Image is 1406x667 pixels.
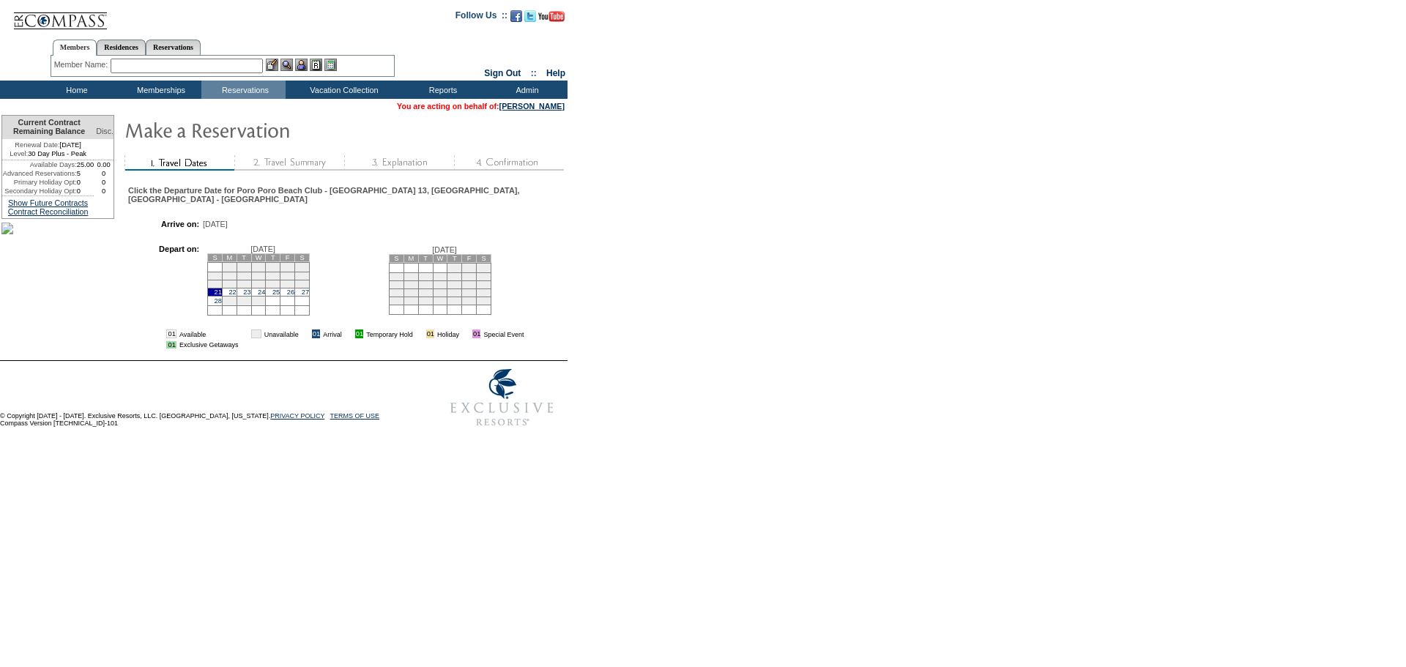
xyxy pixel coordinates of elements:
[403,280,418,288] td: 12
[390,254,404,262] td: S
[135,220,199,228] td: Arrive on:
[390,288,404,297] td: 18
[462,297,477,305] td: 30
[251,329,261,338] td: 01
[499,102,565,111] a: [PERSON_NAME]
[447,272,462,280] td: 8
[77,187,94,195] td: 0
[286,81,399,99] td: Vacation Collection
[124,155,234,171] img: step1_state2.gif
[237,280,251,288] td: 16
[270,412,324,420] a: PRIVACY POLICY
[266,59,278,71] img: b_edit.gif
[266,262,280,272] td: 4
[10,149,28,158] span: Level:
[295,280,310,288] td: 20
[94,178,114,187] td: 0
[280,59,293,71] img: View
[251,272,266,280] td: 10
[462,254,477,262] td: F
[295,272,310,280] td: 13
[355,329,363,338] td: 01
[166,329,176,338] td: 01
[33,81,117,99] td: Home
[128,186,562,204] div: Click the Departure Date for Poro Poro Beach Club - [GEOGRAPHIC_DATA] 13, [GEOGRAPHIC_DATA], [GEO...
[179,329,239,338] td: Available
[208,280,223,288] td: 14
[477,288,491,297] td: 24
[483,329,524,338] td: Special Event
[390,297,404,305] td: 25
[208,272,223,280] td: 7
[524,10,536,22] img: Follow us on Twitter
[15,141,59,149] span: Renewal Date:
[477,254,491,262] td: S
[510,10,522,22] img: Become our fan on Facebook
[280,253,295,261] td: F
[287,288,294,296] a: 26
[2,149,94,160] td: 30 Day Plus - Peak
[228,288,236,296] a: 22
[477,272,491,280] td: 10
[96,127,114,135] span: Disc.
[135,245,199,319] td: Depart on:
[312,329,320,338] td: 01
[234,155,344,171] img: step2_state1.gif
[2,160,77,169] td: Available Days:
[222,272,237,280] td: 8
[462,263,477,272] td: 2
[258,288,265,296] a: 24
[510,15,522,23] a: Become our fan on Facebook
[94,187,114,195] td: 0
[477,280,491,288] td: 17
[538,11,565,22] img: Subscribe to our YouTube Channel
[8,198,88,207] a: Show Future Contracts
[454,155,564,171] img: step4_state1.gif
[416,330,423,338] img: i.gif
[8,207,89,216] a: Contract Reconciliation
[208,253,223,261] td: S
[280,280,295,288] td: 19
[94,169,114,178] td: 0
[1,223,13,234] img: Shot-42-087.jpg
[251,280,266,288] td: 17
[403,288,418,297] td: 19
[366,329,413,338] td: Temporary Hold
[483,81,568,99] td: Admin
[472,329,480,338] td: 01
[2,116,94,139] td: Current Contract Remaining Balance
[447,263,462,272] td: 1
[222,296,237,305] td: 29
[418,280,433,288] td: 13
[344,155,454,171] img: step3_state1.gif
[203,220,228,228] span: [DATE]
[447,297,462,305] td: 29
[77,160,94,169] td: 25.00
[447,288,462,297] td: 22
[524,15,536,23] a: Follow us on Twitter
[272,288,280,296] a: 25
[264,329,299,338] td: Unavailable
[222,262,237,272] td: 1
[54,59,111,71] div: Member Name:
[124,115,417,144] img: Make Reservation
[179,341,239,349] td: Exclusive Getaways
[2,187,77,195] td: Secondary Holiday Opt:
[295,59,308,71] img: Impersonate
[295,262,310,272] td: 6
[166,341,176,349] td: 01
[266,253,280,261] td: T
[433,288,447,297] td: 21
[477,263,491,272] td: 3
[462,330,469,338] img: i.gif
[266,280,280,288] td: 18
[266,272,280,280] td: 11
[2,178,77,187] td: Primary Holiday Opt:
[418,288,433,297] td: 20
[302,330,309,338] img: i.gif
[433,280,447,288] td: 14
[201,81,286,99] td: Reservations
[243,288,250,296] a: 23
[330,412,380,420] a: TERMS OF USE
[433,254,447,262] td: W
